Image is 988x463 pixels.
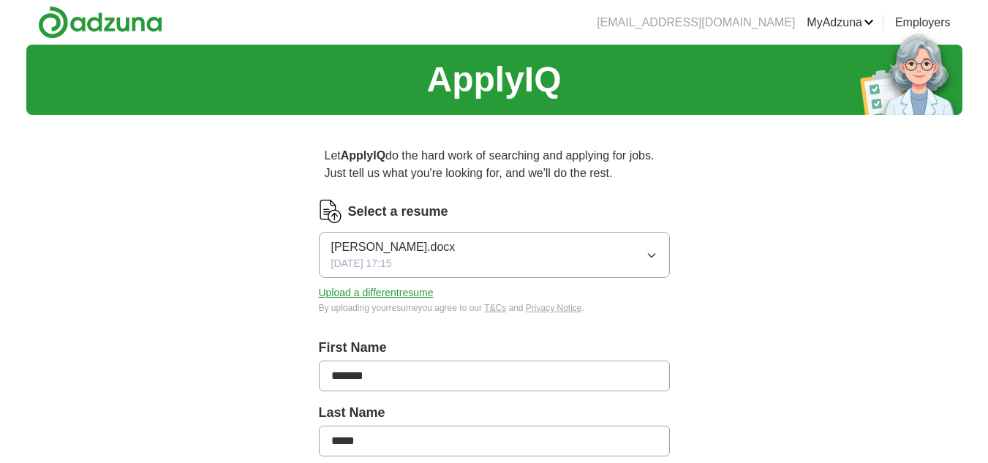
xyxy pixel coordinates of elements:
img: Adzuna logo [38,6,162,39]
button: [PERSON_NAME].docx[DATE] 17:15 [319,232,670,278]
h1: ApplyIQ [426,53,561,106]
li: [EMAIL_ADDRESS][DOMAIN_NAME] [597,14,795,31]
a: T&Cs [484,303,506,313]
button: Upload a differentresume [319,285,434,301]
a: Employers [895,14,951,31]
div: By uploading your resume you agree to our and . [319,301,670,315]
label: Last Name [319,403,670,423]
label: First Name [319,338,670,358]
span: [PERSON_NAME].docx [331,238,456,256]
strong: ApplyIQ [341,149,385,162]
p: Let do the hard work of searching and applying for jobs. Just tell us what you're looking for, an... [319,141,670,188]
a: Privacy Notice [526,303,582,313]
img: CV Icon [319,200,342,223]
span: [DATE] 17:15 [331,256,392,271]
a: MyAdzuna [807,14,874,31]
label: Select a resume [348,202,448,222]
